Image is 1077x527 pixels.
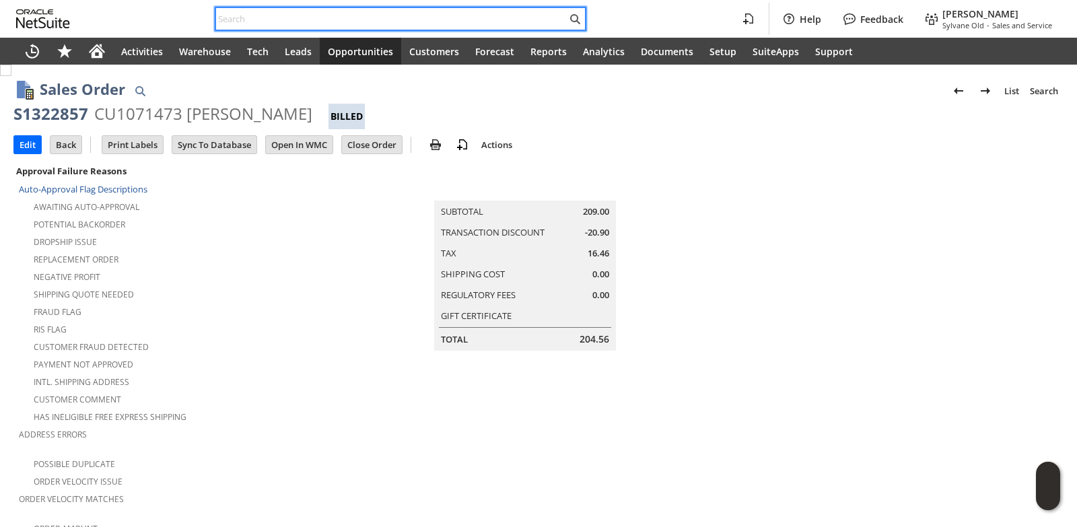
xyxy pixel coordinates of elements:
a: Leads [277,38,320,65]
span: Sales and Service [992,20,1052,30]
label: Feedback [860,13,903,26]
span: Opportunities [328,45,393,58]
a: Awaiting Auto-Approval [34,201,139,213]
a: SuiteApps [744,38,807,65]
iframe: Click here to launch Oracle Guided Learning Help Panel [1036,462,1060,510]
span: 0.00 [592,289,609,302]
span: [PERSON_NAME] [942,7,1018,20]
a: List [999,80,1024,102]
span: Tech [247,45,269,58]
a: Subtotal [441,205,483,217]
span: Reports [530,45,567,58]
img: Next [977,83,994,99]
a: Customer Fraud Detected [34,341,149,353]
a: Total [441,333,468,345]
span: Forecast [475,45,514,58]
a: Negative Profit [34,271,100,283]
svg: Search [567,11,583,27]
span: Oracle Guided Learning Widget. To move around, please hold and drag [1036,487,1060,511]
a: Possible Duplicate [34,458,115,470]
svg: Recent Records [24,43,40,59]
span: Analytics [583,45,625,58]
a: Support [807,38,861,65]
span: Warehouse [179,45,231,58]
img: add-record.svg [454,137,471,153]
span: Setup [709,45,736,58]
input: Open In WMC [266,136,333,153]
a: Warehouse [171,38,239,65]
span: 209.00 [583,205,609,218]
a: Has Ineligible Free Express Shipping [34,411,186,423]
a: Shipping Quote Needed [34,289,134,300]
a: Potential Backorder [34,219,125,230]
span: -20.90 [585,226,609,239]
a: Reports [522,38,575,65]
a: Search [1024,80,1064,102]
a: Payment not approved [34,359,133,370]
a: Analytics [575,38,633,65]
caption: Summary [434,179,616,201]
div: CU1071473 [PERSON_NAME] [94,103,312,125]
a: Activities [113,38,171,65]
label: Help [800,13,821,26]
a: Customers [401,38,467,65]
span: Activities [121,45,163,58]
span: 16.46 [588,247,609,260]
svg: logo [16,9,70,28]
a: RIS flag [34,324,67,335]
input: Print Labels [102,136,163,153]
input: Close Order [342,136,402,153]
img: Previous [950,83,967,99]
svg: Home [89,43,105,59]
a: Tech [239,38,277,65]
a: Regulatory Fees [441,289,516,301]
h1: Sales Order [40,78,125,100]
a: Home [81,38,113,65]
a: Opportunities [320,38,401,65]
span: SuiteApps [753,45,799,58]
span: 0.00 [592,268,609,281]
div: Shortcuts [48,38,81,65]
img: Quick Find [132,83,148,99]
a: Transaction Discount [441,226,545,238]
div: Approval Failure Reasons [13,162,358,180]
span: Documents [641,45,693,58]
input: Search [216,11,567,27]
a: Order Velocity Matches [19,493,124,505]
div: S1322857 [13,103,88,125]
a: Forecast [467,38,522,65]
a: Documents [633,38,701,65]
a: Order Velocity Issue [34,476,123,487]
span: Leads [285,45,312,58]
a: Auto-Approval Flag Descriptions [19,183,147,195]
a: Recent Records [16,38,48,65]
input: Edit [14,136,41,153]
input: Back [50,136,81,153]
a: Setup [701,38,744,65]
svg: Shortcuts [57,43,73,59]
span: Customers [409,45,459,58]
a: Replacement Order [34,254,118,265]
a: Actions [476,139,518,151]
a: Intl. Shipping Address [34,376,129,388]
img: print.svg [427,137,444,153]
a: Dropship Issue [34,236,97,248]
span: 204.56 [580,332,609,346]
span: - [987,20,989,30]
span: Support [815,45,853,58]
span: Sylvane Old [942,20,984,30]
div: Billed [328,104,365,129]
a: Customer Comment [34,394,121,405]
a: Gift Certificate [441,310,512,322]
a: Fraud Flag [34,306,81,318]
a: Shipping Cost [441,268,505,280]
a: Address Errors [19,429,87,440]
input: Sync To Database [172,136,256,153]
a: Tax [441,247,456,259]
